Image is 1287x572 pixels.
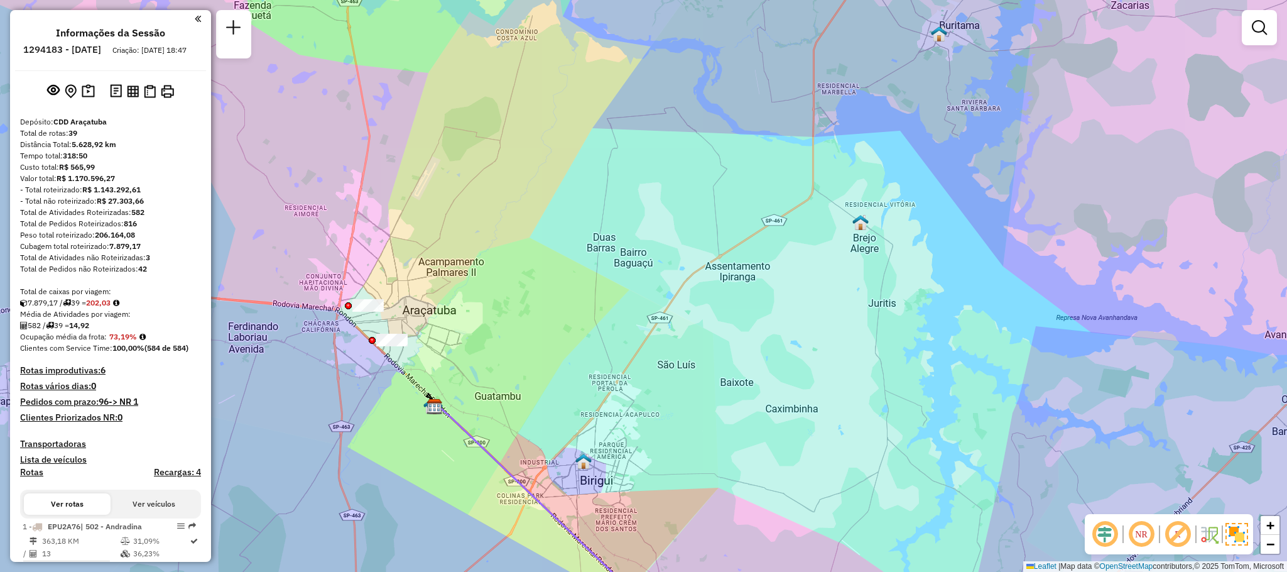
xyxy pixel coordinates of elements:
button: Exibir sessão original [45,81,62,101]
button: Centralizar mapa no depósito ou ponto de apoio [62,82,79,101]
strong: 96 [99,396,109,407]
div: 7.879,17 / 39 = [20,297,201,309]
em: Rota exportada [188,522,196,530]
h4: Informações da Sessão [56,27,165,39]
button: Imprimir Rotas [158,82,176,101]
button: Visualizar relatório de Roteirização [124,82,141,99]
div: Tempo total: [20,150,201,162]
i: Distância Total [30,537,37,545]
strong: 0 [91,380,96,392]
span: Exibir rótulo [1163,519,1193,549]
a: Nova sessão e pesquisa [221,15,246,43]
strong: 202,03 [86,298,111,307]
strong: 206.164,08 [95,230,135,239]
strong: 39 [68,128,77,138]
span: Clientes com Service Time: [20,343,112,353]
span: Ocultar deslocamento [1090,519,1120,549]
strong: R$ 1.170.596,27 [57,173,115,183]
strong: 14,92 [69,321,89,330]
strong: 0 [117,412,122,423]
i: Total de Atividades [30,550,37,558]
h4: Rotas vários dias: [20,381,201,392]
h4: Pedidos com prazo: [20,397,138,407]
button: Painel de Sugestão [79,82,97,101]
button: Logs desbloquear sessão [107,82,124,101]
a: Clique aqui para minimizar o painel [195,11,201,26]
i: Total de rotas [46,322,54,329]
div: 582 / 39 = [20,320,201,331]
div: Distância Total: [20,139,201,150]
h4: Clientes Priorizados NR: [20,412,201,423]
a: Zoom out [1261,535,1279,554]
div: Total de caixas por viagem: [20,286,201,297]
h4: Transportadoras [20,439,201,449]
img: Exibir/Ocultar setores [1225,523,1248,546]
i: Meta Caixas/viagem: 220,40 Diferença: -18,37 [113,299,119,307]
i: % de utilização da cubagem [121,550,130,558]
span: − [1266,536,1274,552]
strong: 3 [146,253,150,262]
a: Exibir filtros [1247,15,1272,40]
em: Opções [177,522,185,530]
i: Rota otimizada [190,537,198,545]
strong: R$ 1.143.292,61 [82,185,141,194]
strong: CDD Araçatuba [53,117,107,126]
span: 1 - [23,522,142,531]
span: EPU2A76 [48,522,80,531]
i: Cubagem total roteirizado [20,299,28,307]
div: Total de Atividades Roteirizadas: [20,207,201,218]
a: OpenStreetMap [1100,562,1153,571]
div: Total de Atividades não Roteirizadas: [20,252,201,263]
span: Ocultar NR [1126,519,1156,549]
img: BIRIGUI [575,453,592,470]
div: Total de Pedidos Roteirizados: [20,218,201,229]
strong: 582 [131,207,144,217]
div: Criação: [DATE] 18:47 [107,45,192,56]
div: Peso total roteirizado: [20,229,201,241]
td: 13 [41,547,120,560]
img: 625 UDC Light Campus Universitário [423,398,440,414]
div: Valor total: [20,173,201,184]
div: Atividade não roteirizada - IRMAOS MUFFATO CIA L [376,334,408,346]
img: Fluxo de ruas [1199,524,1219,544]
div: Atividade não roteirizada - COML. PROD. ALIM. RO [352,299,384,312]
div: - Total não roteirizado: [20,195,201,207]
strong: 7.879,17 [109,241,141,251]
h4: Lista de veículos [20,454,201,465]
img: BREJO ALEGRE [852,214,869,231]
h4: Recargas: 4 [154,467,201,478]
strong: 318:50 [63,151,87,160]
em: Média calculada utilizando a maior ocupação (%Peso ou %Cubagem) de cada rota da sessão. Rotas cro... [139,333,146,341]
td: 36,23% [133,547,189,560]
i: % de utilização do peso [121,537,130,545]
div: Custo total: [20,162,201,173]
div: Depósito: [20,116,201,128]
div: Map data © contributors,© 2025 TomTom, Microsoft [1023,561,1287,572]
h4: Rotas improdutivas: [20,365,201,376]
a: Leaflet [1026,562,1056,571]
div: Média de Atividades por viagem: [20,309,201,320]
strong: 42 [138,264,147,273]
strong: -> NR 1 [109,396,138,407]
strong: 6 [100,365,106,376]
div: - Total roteirizado: [20,184,201,195]
span: | [1058,562,1060,571]
button: Visualizar Romaneio [141,82,158,101]
span: Ocupação média da frota: [20,332,107,341]
td: 363,18 KM [41,535,120,547]
h6: 1294183 - [DATE] [23,44,101,55]
a: Zoom in [1261,516,1279,535]
strong: 100,00% [112,343,144,353]
img: BURITAMA [931,26,947,42]
strong: 73,19% [109,332,137,341]
div: Total de Pedidos não Roteirizados: [20,263,201,275]
span: | 502 - Andradina [80,522,142,531]
strong: (584 de 584) [144,343,188,353]
strong: 816 [124,219,137,228]
strong: R$ 27.303,66 [97,196,144,206]
a: Rotas [20,467,43,478]
div: Cubagem total roteirizado: [20,241,201,252]
td: / [23,547,29,560]
strong: R$ 565,99 [59,162,95,172]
